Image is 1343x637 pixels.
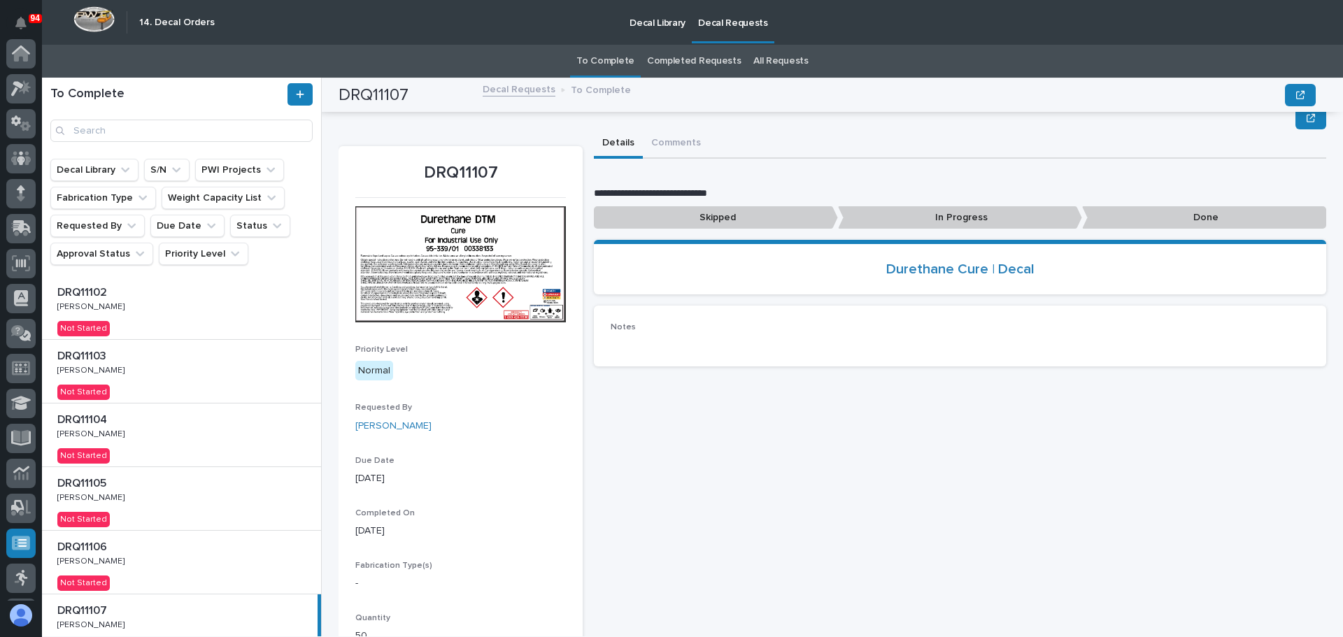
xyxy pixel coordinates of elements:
button: Approval Status [50,243,153,265]
span: Quantity [355,614,390,622]
p: DRQ11104 [57,410,110,427]
p: To Complete [571,81,631,96]
span: Due Date [355,457,395,465]
div: Not Started [57,512,110,527]
button: Fabrication Type [50,187,156,209]
input: Search [50,120,313,142]
button: users-avatar [6,601,36,630]
span: Notes [611,323,636,331]
img: Workspace Logo [73,6,115,32]
p: [PERSON_NAME] [57,617,127,630]
p: Skipped [594,206,838,229]
p: [PERSON_NAME] [57,427,127,439]
a: [PERSON_NAME] [355,419,432,434]
button: Comments [643,129,709,159]
button: Details [594,129,643,159]
span: Priority Level [355,345,408,354]
p: 94 [31,13,40,23]
a: Decal Requests [483,80,555,96]
p: [PERSON_NAME] [57,554,127,566]
h2: 14. Decal Orders [139,17,215,29]
p: DRQ11105 [57,474,109,490]
a: Completed Requests [647,45,741,78]
p: [DATE] [355,471,566,486]
button: S/N [144,159,190,181]
a: DRQ11102DRQ11102 [PERSON_NAME][PERSON_NAME] Not Started [42,276,321,340]
p: In Progress [838,206,1082,229]
a: DRQ11104DRQ11104 [PERSON_NAME][PERSON_NAME] Not Started [42,403,321,467]
p: [DATE] [355,524,566,538]
p: [PERSON_NAME] [57,363,127,375]
button: PWI Projects [195,159,284,181]
button: Decal Library [50,159,138,181]
span: Fabrication Type(s) [355,561,432,570]
p: DRQ11103 [57,347,109,363]
button: Status [230,215,290,237]
span: Completed On [355,509,415,517]
button: Weight Capacity List [162,187,285,209]
div: Notifications94 [17,17,36,39]
img: gRLdO9M8dEvkwJirouFHnwQHv9E5WnzaOecjBgsB03M [355,206,566,323]
a: To Complete [576,45,634,78]
a: DRQ11103DRQ11103 [PERSON_NAME][PERSON_NAME] Not Started [42,340,321,403]
p: DRQ11107 [57,601,110,617]
a: DRQ11106DRQ11106 [PERSON_NAME][PERSON_NAME] Not Started [42,531,321,594]
div: Not Started [57,385,110,400]
div: Normal [355,361,393,381]
div: Not Started [57,575,110,591]
a: All Requests [753,45,808,78]
a: Durethane Cure | Decal [886,261,1035,278]
p: DRQ11102 [57,283,110,299]
div: Not Started [57,448,110,464]
p: Done [1082,206,1326,229]
a: DRQ11105DRQ11105 [PERSON_NAME][PERSON_NAME] Not Started [42,467,321,531]
button: Due Date [150,215,225,237]
p: DRQ11106 [57,538,110,554]
button: Notifications [6,8,36,38]
p: [PERSON_NAME] [57,299,127,312]
button: Requested By [50,215,145,237]
button: Priority Level [159,243,248,265]
p: [PERSON_NAME] [57,490,127,503]
h1: To Complete [50,87,285,102]
div: Not Started [57,321,110,336]
span: Requested By [355,403,412,412]
p: DRQ11107 [355,163,566,183]
p: - [355,576,566,591]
